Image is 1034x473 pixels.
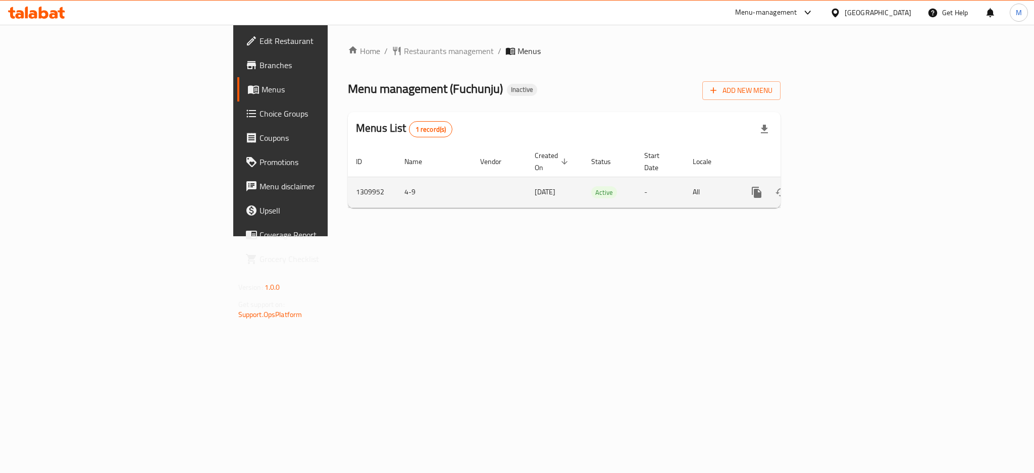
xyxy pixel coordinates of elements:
[356,155,375,168] span: ID
[260,132,398,144] span: Coupons
[260,253,398,265] span: Grocery Checklist
[644,149,673,174] span: Start Date
[745,180,769,204] button: more
[238,298,285,311] span: Get support on:
[845,7,911,18] div: [GEOGRAPHIC_DATA]
[260,35,398,47] span: Edit Restaurant
[265,281,280,294] span: 1.0.0
[591,187,617,198] span: Active
[237,174,406,198] a: Menu disclaimer
[710,84,772,97] span: Add New Menu
[348,45,781,57] nav: breadcrumb
[237,29,406,53] a: Edit Restaurant
[348,77,503,100] span: Menu management ( Fuchunju )
[237,223,406,247] a: Coverage Report
[238,308,302,321] a: Support.OpsPlatform
[498,45,501,57] li: /
[591,155,624,168] span: Status
[769,180,793,204] button: Change Status
[693,155,725,168] span: Locale
[480,155,514,168] span: Vendor
[409,121,453,137] div: Total records count
[260,156,398,168] span: Promotions
[535,185,555,198] span: [DATE]
[260,204,398,217] span: Upsell
[237,101,406,126] a: Choice Groups
[392,45,494,57] a: Restaurants management
[636,177,685,207] td: -
[702,81,781,100] button: Add New Menu
[237,247,406,271] a: Grocery Checklist
[518,45,541,57] span: Menus
[1016,7,1022,18] span: M
[535,149,571,174] span: Created On
[507,84,537,96] div: Inactive
[591,186,617,198] div: Active
[260,229,398,241] span: Coverage Report
[685,177,737,207] td: All
[348,146,850,208] table: enhanced table
[238,281,263,294] span: Version:
[260,59,398,71] span: Branches
[237,150,406,174] a: Promotions
[507,85,537,94] span: Inactive
[260,108,398,120] span: Choice Groups
[356,121,452,137] h2: Menus List
[237,126,406,150] a: Coupons
[262,83,398,95] span: Menus
[396,177,472,207] td: 4-9
[737,146,850,177] th: Actions
[409,125,452,134] span: 1 record(s)
[735,7,797,19] div: Menu-management
[404,155,435,168] span: Name
[752,117,777,141] div: Export file
[260,180,398,192] span: Menu disclaimer
[237,77,406,101] a: Menus
[237,198,406,223] a: Upsell
[404,45,494,57] span: Restaurants management
[237,53,406,77] a: Branches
